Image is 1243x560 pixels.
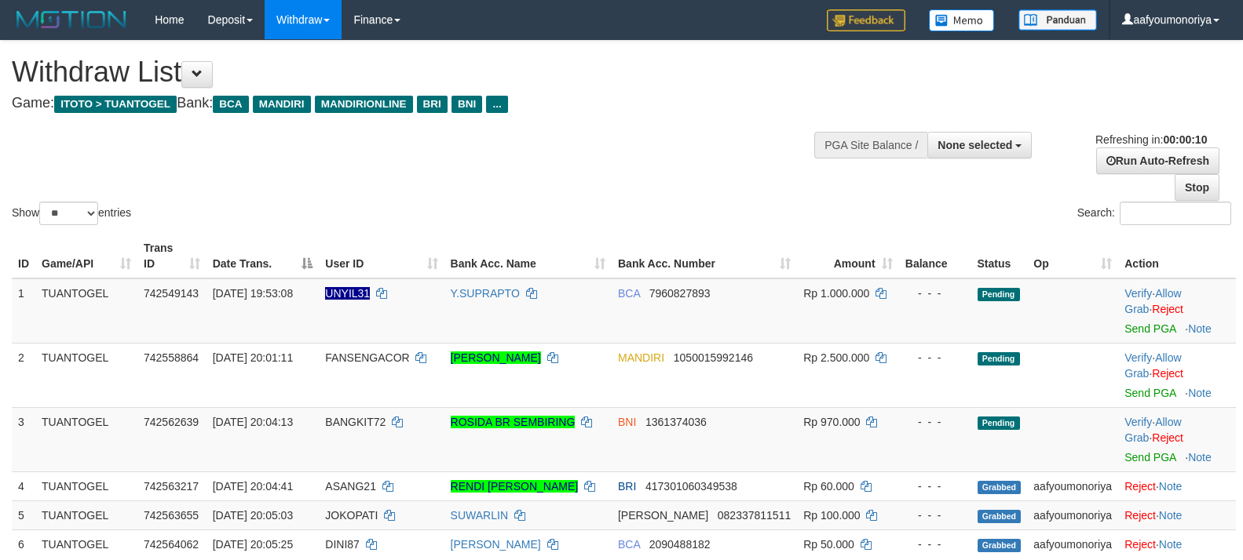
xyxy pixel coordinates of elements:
[1152,431,1183,444] a: Reject
[1124,387,1175,399] a: Send PGA
[451,287,520,300] a: Y.SUPRAPTO
[144,351,199,364] span: 742558864
[1118,500,1236,529] td: ·
[905,507,965,523] div: - - -
[325,351,409,364] span: FANSENGACOR
[1124,416,1181,444] a: Allow Grab
[35,529,137,558] td: TUANTOGEL
[137,234,207,278] th: Trans ID: activate to sort column ascending
[35,343,137,407] td: TUANTOGEL
[325,538,360,551] span: DINI87
[1124,322,1175,335] a: Send PGA
[1159,509,1183,522] a: Note
[718,509,791,522] span: Copy 082337811511 to clipboard
[144,287,199,300] span: 742549143
[12,471,35,500] td: 4
[618,287,640,300] span: BCA
[1118,234,1236,278] th: Action
[814,132,927,158] div: PGA Site Balance /
[1188,322,1212,335] a: Note
[1159,480,1183,493] a: Note
[1163,133,1207,146] strong: 00:00:10
[39,202,98,225] select: Showentries
[1027,234,1118,278] th: Op: activate to sort column ascending
[674,351,753,364] span: Copy 1050015992146 to clipboard
[213,287,293,300] span: [DATE] 19:53:08
[905,478,965,494] div: - - -
[1159,538,1183,551] a: Note
[207,234,320,278] th: Date Trans.: activate to sort column descending
[927,132,1032,158] button: None selected
[1124,416,1181,444] span: ·
[618,416,636,428] span: BNI
[1152,303,1183,315] a: Reject
[451,509,508,522] a: SUWARLIN
[978,352,1020,365] span: Pending
[444,234,612,278] th: Bank Acc. Name: activate to sort column ascending
[12,500,35,529] td: 5
[905,536,965,552] div: - - -
[325,416,386,428] span: BANGKIT72
[315,96,413,113] span: MANDIRIONLINE
[213,509,293,522] span: [DATE] 20:05:03
[451,351,541,364] a: [PERSON_NAME]
[618,351,664,364] span: MANDIRI
[1120,202,1231,225] input: Search:
[144,416,199,428] span: 742562639
[35,407,137,471] td: TUANTOGEL
[12,234,35,278] th: ID
[649,287,711,300] span: Copy 7960827893 to clipboard
[452,96,482,113] span: BNI
[12,529,35,558] td: 6
[253,96,311,113] span: MANDIRI
[213,538,293,551] span: [DATE] 20:05:25
[325,480,376,493] span: ASANG21
[35,234,137,278] th: Game/API: activate to sort column ascending
[899,234,971,278] th: Balance
[213,351,293,364] span: [DATE] 20:01:11
[797,234,898,278] th: Amount: activate to sort column ascending
[1118,407,1236,471] td: · ·
[612,234,797,278] th: Bank Acc. Number: activate to sort column ascending
[451,416,576,428] a: ROSIDA BR SEMBIRING
[803,538,854,551] span: Rp 50.000
[1124,451,1175,464] a: Send PGA
[144,480,199,493] span: 742563217
[35,500,137,529] td: TUANTOGEL
[938,139,1012,151] span: None selected
[929,9,995,31] img: Button%20Memo.svg
[1118,343,1236,407] td: · ·
[1175,174,1219,201] a: Stop
[12,278,35,344] td: 1
[486,96,507,113] span: ...
[1027,529,1118,558] td: aafyoumonoriya
[1118,529,1236,558] td: ·
[144,538,199,551] span: 742564062
[451,480,579,493] a: RENDI [PERSON_NAME]
[1124,538,1156,551] a: Reject
[1124,351,1152,364] a: Verify
[1124,287,1181,315] span: ·
[12,343,35,407] td: 2
[1152,367,1183,380] a: Reject
[618,480,636,493] span: BRI
[1188,451,1212,464] a: Note
[803,351,869,364] span: Rp 2.500.000
[1124,351,1181,380] span: ·
[1124,509,1156,522] a: Reject
[803,287,869,300] span: Rp 1.000.000
[1095,133,1207,146] span: Refreshing in:
[803,416,860,428] span: Rp 970.000
[35,471,137,500] td: TUANTOGEL
[1124,480,1156,493] a: Reject
[803,509,860,522] span: Rp 100.000
[1124,287,1181,315] a: Allow Grab
[905,285,965,301] div: - - -
[803,480,854,493] span: Rp 60.000
[319,234,444,278] th: User ID: activate to sort column ascending
[1096,147,1219,174] a: Run Auto-Refresh
[12,56,813,88] h1: Withdraw List
[1077,202,1231,225] label: Search:
[1027,500,1118,529] td: aafyoumonoriya
[417,96,448,113] span: BRI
